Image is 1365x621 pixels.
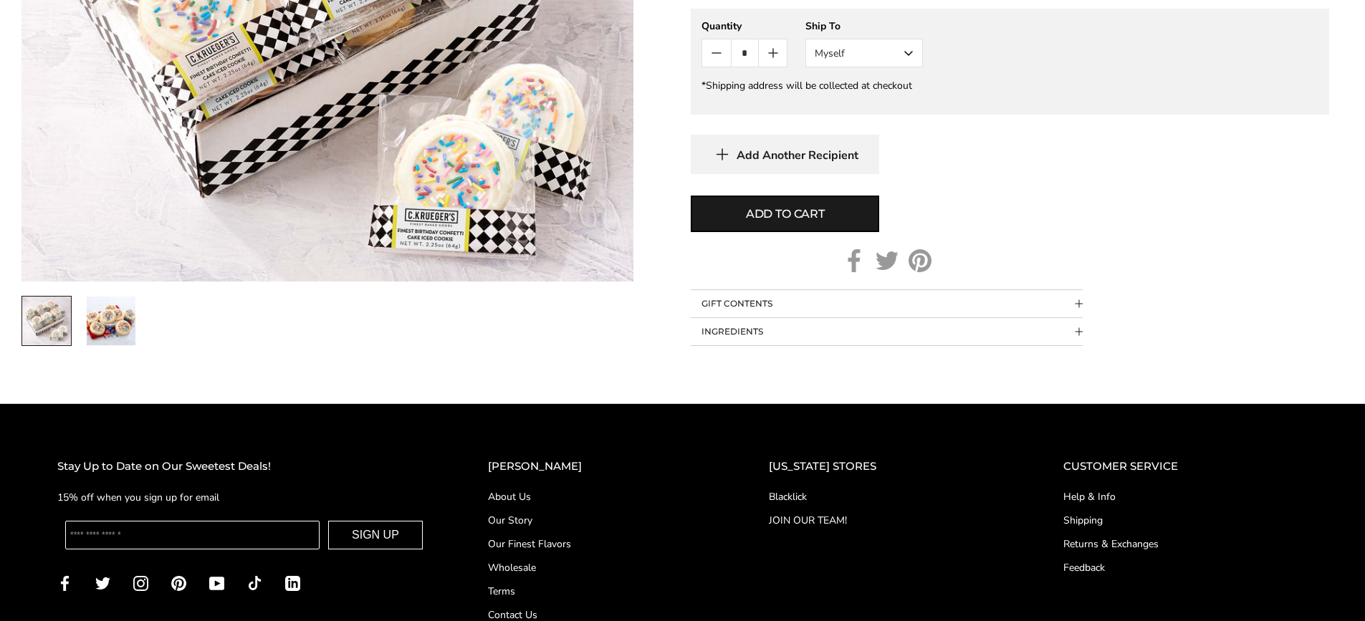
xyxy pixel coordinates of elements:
a: Terms [488,584,712,599]
button: Collapsible block button [691,318,1083,345]
gfm-form: New recipient [691,9,1329,115]
a: Twitter [876,249,899,272]
img: Just the Cookies! Birthday Confetti Cookie Assortment [22,297,71,345]
a: LinkedIn [285,574,300,591]
a: Our Finest Flavors [488,536,712,552]
a: Instagram [133,574,148,591]
a: About Us [488,489,712,504]
h2: Stay Up to Date on Our Sweetest Deals! [57,458,431,476]
a: 2 / 2 [86,296,136,346]
a: Blacklick [769,489,1006,504]
a: Facebook [57,574,72,591]
h2: [US_STATE] STORES [769,458,1006,476]
span: Add Another Recipient [737,148,858,163]
button: Collapsible block button [691,290,1083,317]
button: Count plus [759,39,787,67]
a: Help & Info [1063,489,1308,504]
a: 1 / 2 [21,296,72,346]
button: Add Another Recipient [691,135,879,174]
input: Enter your email [65,521,320,549]
a: TikTok [247,574,262,591]
a: Wholesale [488,560,712,575]
h2: [PERSON_NAME] [488,458,712,476]
button: Count minus [702,39,730,67]
a: Facebook [843,249,866,272]
a: JOIN OUR TEAM! [769,513,1006,528]
button: Add to cart [691,196,879,232]
h2: CUSTOMER SERVICE [1063,458,1308,476]
a: YouTube [209,574,224,591]
p: 15% off when you sign up for email [57,489,431,506]
a: Returns & Exchanges [1063,536,1308,552]
a: Our Story [488,513,712,528]
a: Pinterest [909,249,931,272]
div: Quantity [701,19,787,33]
a: Twitter [95,574,110,591]
a: Pinterest [171,574,186,591]
span: Add to cart [746,206,825,223]
button: Myself [805,39,923,67]
a: Feedback [1063,560,1308,575]
a: Shipping [1063,513,1308,528]
div: *Shipping address will be collected at checkout [701,79,1318,92]
div: Ship To [805,19,923,33]
button: SIGN UP [328,521,423,549]
input: Quantity [731,39,759,67]
img: Just the Cookies! Birthday Confetti Cookie Assortment [87,297,135,345]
